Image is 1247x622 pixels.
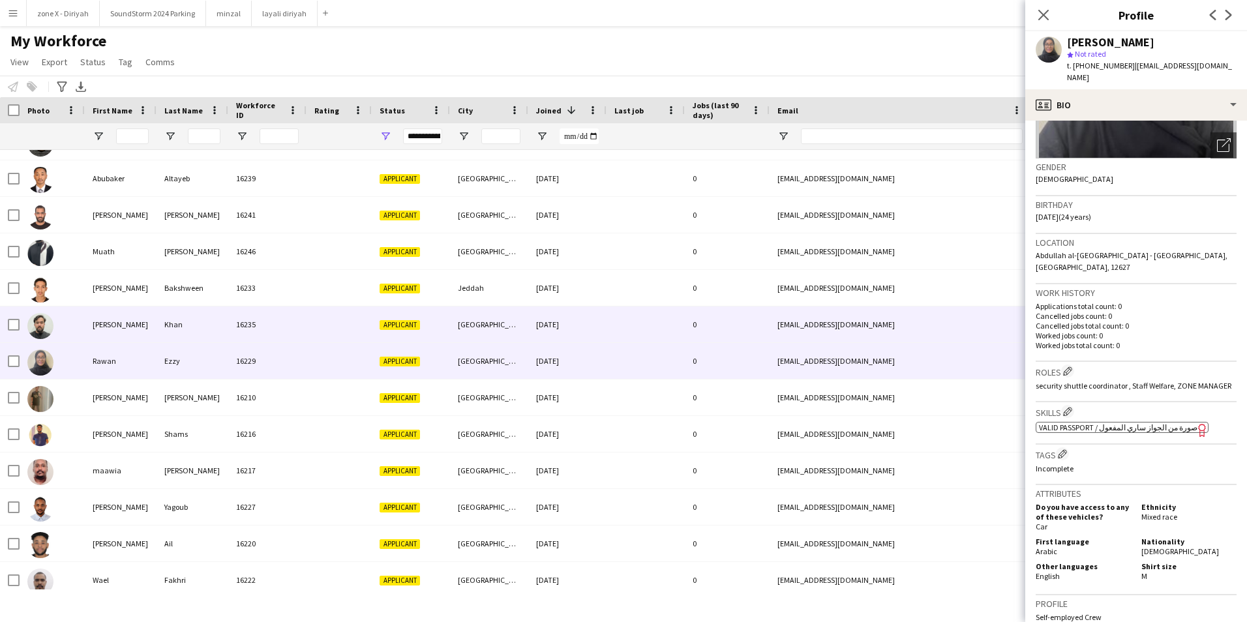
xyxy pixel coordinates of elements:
h3: Profile [1025,7,1247,23]
input: Email Filter Input [801,128,1023,144]
button: zone X - Diriyah [27,1,100,26]
div: 0 [685,452,770,488]
div: Wael [85,562,157,598]
h5: Nationality [1141,537,1237,546]
span: Applicant [380,357,420,366]
app-action-btn: Advanced filters [54,79,70,95]
div: Fakhri [157,562,228,598]
input: City Filter Input [481,128,520,144]
span: VALID PASSPORT / صورة من الجواز ساري المفعول [1039,422,1197,432]
div: Ail [157,526,228,561]
div: 16210 [228,379,307,415]
button: layali diriyah [252,1,318,26]
p: Cancelled jobs total count: 0 [1036,321,1237,331]
h5: First language [1036,537,1131,546]
span: Abdullah al-[GEOGRAPHIC_DATA] - [GEOGRAPHIC_DATA], [GEOGRAPHIC_DATA], 12627 [1036,250,1227,272]
p: Incomplete [1036,464,1237,473]
div: [GEOGRAPHIC_DATA] [450,233,528,269]
div: 0 [685,270,770,306]
span: Applicant [380,576,420,585]
div: [EMAIL_ADDRESS][DOMAIN_NAME] [770,562,1030,598]
span: Email [777,106,798,115]
div: [GEOGRAPHIC_DATA] [450,562,528,598]
h5: Other languages [1036,561,1131,571]
div: 0 [685,233,770,269]
p: Cancelled jobs count: 0 [1036,311,1237,321]
div: [EMAIL_ADDRESS][DOMAIN_NAME] [770,343,1030,379]
span: t. [PHONE_NUMBER] [1067,61,1135,70]
div: 0 [685,562,770,598]
span: Tag [119,56,132,68]
img: Ahmed hatim Osman [27,203,53,230]
div: Shams [157,416,228,452]
span: Applicant [380,503,420,512]
div: [GEOGRAPHIC_DATA] [450,306,528,342]
span: Applicant [380,539,420,549]
div: [GEOGRAPHIC_DATA] [450,489,528,525]
div: [EMAIL_ADDRESS][DOMAIN_NAME] [770,160,1030,196]
img: Ramiz Ail [27,532,53,558]
div: Bakshween [157,270,228,306]
div: 16235 [228,306,307,342]
span: Status [80,56,106,68]
div: [EMAIL_ADDRESS][DOMAIN_NAME] [770,452,1030,488]
div: [DATE] [528,416,607,452]
div: [GEOGRAPHIC_DATA] [450,379,528,415]
span: Status [380,106,405,115]
button: SoundStorm 2024 Parking [100,1,206,26]
div: [DATE] [528,379,607,415]
div: [GEOGRAPHIC_DATA]- عرقه [450,452,528,488]
div: [EMAIL_ADDRESS][DOMAIN_NAME] [770,197,1030,233]
div: [DATE] [528,197,607,233]
button: Open Filter Menu [458,130,470,142]
span: Applicant [380,320,420,330]
div: 0 [685,343,770,379]
div: [EMAIL_ADDRESS][DOMAIN_NAME] [770,489,1030,525]
div: [GEOGRAPHIC_DATA] [450,416,528,452]
div: Altayeb [157,160,228,196]
div: Khan [157,306,228,342]
div: 16216 [228,416,307,452]
div: 0 [685,160,770,196]
div: [DATE] [528,489,607,525]
a: Status [75,53,111,70]
div: Jeddah [450,270,528,306]
span: Applicant [380,174,420,184]
span: Applicant [380,211,420,220]
a: Comms [140,53,180,70]
span: [DATE] (24 years) [1036,212,1091,222]
div: 16233 [228,270,307,306]
span: Mixed race [1141,512,1177,522]
div: [EMAIL_ADDRESS][DOMAIN_NAME] [770,416,1030,452]
div: [PERSON_NAME] [85,270,157,306]
div: 16227 [228,489,307,525]
input: Joined Filter Input [560,128,599,144]
div: maawia [85,452,157,488]
div: [DATE] [528,343,607,379]
div: [GEOGRAPHIC_DATA] [450,197,528,233]
img: Khalid Khan [27,313,53,339]
span: Applicant [380,430,420,439]
div: 16239 [228,160,307,196]
div: 0 [685,416,770,452]
input: Last Name Filter Input [188,128,220,144]
img: Rawan Ezzy [27,349,53,376]
div: [PERSON_NAME] [85,416,157,452]
div: Open photos pop-in [1210,132,1237,158]
span: Last Name [164,106,203,115]
span: Applicant [380,393,420,403]
span: Jobs (last 90 days) [693,100,746,120]
div: [PERSON_NAME] [157,452,228,488]
div: [PERSON_NAME] [85,526,157,561]
div: [DATE] [528,306,607,342]
div: [EMAIL_ADDRESS][DOMAIN_NAME] [770,270,1030,306]
div: 16217 [228,452,307,488]
div: [PERSON_NAME] [157,379,228,415]
button: Open Filter Menu [536,130,548,142]
span: View [10,56,29,68]
app-action-btn: Export XLSX [73,79,89,95]
h5: Ethnicity [1141,502,1237,512]
span: [DEMOGRAPHIC_DATA] [1036,174,1113,184]
h3: Birthday [1036,199,1237,211]
input: First Name Filter Input [116,128,149,144]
